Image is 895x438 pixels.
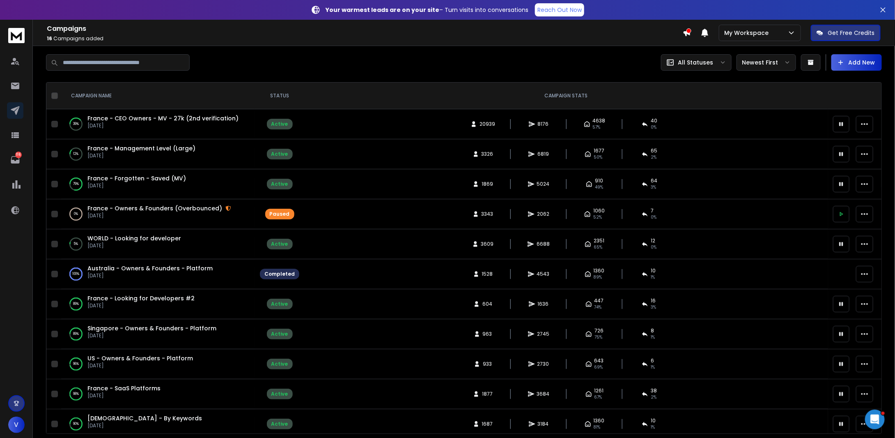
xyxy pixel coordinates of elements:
[482,301,492,307] span: 604
[271,331,288,337] div: Active
[61,109,255,139] td: 39%France - CEO Owners - MV - 27k (2nd verification)[DATE]
[538,121,549,127] span: 8176
[651,184,656,191] span: 3 %
[651,124,656,131] span: 0 %
[61,83,255,109] th: CAMPAIGN NAME
[47,35,52,42] span: 16
[87,422,202,429] p: [DATE]
[61,259,255,289] td: 100%Australia - Owners & Founders - Platform[DATE]
[73,390,79,398] p: 98 %
[87,302,195,309] p: [DATE]
[538,421,549,427] span: 3184
[594,274,602,281] span: 89 %
[15,152,22,158] p: 116
[594,244,602,251] span: 65 %
[74,240,78,248] p: 5 %
[87,212,231,219] p: [DATE]
[87,234,181,242] a: WORLD - Looking for developer
[482,391,493,397] span: 1877
[537,391,550,397] span: 3684
[481,241,494,247] span: 3609
[73,150,79,158] p: 12 %
[87,264,213,272] a: Australia - Owners & Founders - Platform
[87,114,239,122] span: France - CEO Owners - MV - 27k (2nd verification)
[482,181,493,187] span: 1869
[594,424,601,431] span: 81 %
[537,271,550,277] span: 4543
[594,417,605,424] span: 1360
[483,331,492,337] span: 963
[537,331,549,337] span: 2745
[87,294,195,302] a: France - Looking for Developers #2
[651,304,656,311] span: 3 %
[537,181,550,187] span: 5024
[538,301,549,307] span: 1636
[594,334,602,341] span: 75 %
[594,267,605,274] span: 1360
[87,332,216,339] p: [DATE]
[61,199,255,229] td: 0%France - Owners & Founders (Overbounced)[DATE]
[271,301,288,307] div: Active
[594,154,602,161] span: 50 %
[594,364,603,371] span: 69 %
[482,271,493,277] span: 1528
[737,54,796,71] button: Newest First
[651,327,654,334] span: 8
[271,241,288,247] div: Active
[61,379,255,409] td: 98%France - SaaS Platforms[DATE]
[651,297,656,304] span: 16
[651,207,654,214] span: 7
[482,151,493,157] span: 3326
[87,174,186,182] a: France - Forgotten - Saved (MV)
[651,357,654,364] span: 6
[594,357,604,364] span: 643
[270,211,290,217] div: Paused
[271,391,288,397] div: Active
[61,139,255,169] td: 12%France - Management Level (Large)[DATE]
[651,387,657,394] span: 38
[831,54,882,71] button: Add New
[87,152,195,159] p: [DATE]
[537,361,549,367] span: 2730
[8,28,25,43] img: logo
[87,182,186,189] p: [DATE]
[537,6,582,14] p: Reach Out Now
[87,354,193,362] span: US - Owners & Founders - Platform
[8,417,25,433] button: V
[73,270,80,278] p: 100 %
[87,362,193,369] p: [DATE]
[651,364,655,371] span: 1 %
[593,124,601,131] span: 57 %
[535,3,584,16] a: Reach Out Now
[87,414,202,422] span: [DEMOGRAPHIC_DATA] - By Keywords
[7,152,23,168] a: 116
[595,178,603,184] span: 910
[87,324,216,332] span: Singapore - Owners & Founders - Platform
[593,214,602,221] span: 52 %
[482,421,493,427] span: 1687
[87,204,222,212] a: France - Owners & Founders (Overbounced)
[47,35,683,42] p: Campaigns added
[537,241,550,247] span: 6688
[73,330,79,338] p: 89 %
[87,392,161,399] p: [DATE]
[61,229,255,259] td: 5%WORLD - Looking for developer[DATE]
[594,327,604,334] span: 726
[73,360,79,368] p: 96 %
[651,424,655,431] span: 1 %
[271,421,288,427] div: Active
[87,272,213,279] p: [DATE]
[594,148,604,154] span: 1677
[594,304,602,311] span: 74 %
[271,181,288,187] div: Active
[61,319,255,349] td: 89%Singapore - Owners & Founders - Platform[DATE]
[73,120,79,128] p: 39 %
[594,394,602,401] span: 67 %
[651,214,656,221] span: 0 %
[47,24,683,34] h1: Campaigns
[811,25,881,41] button: Get Free Credits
